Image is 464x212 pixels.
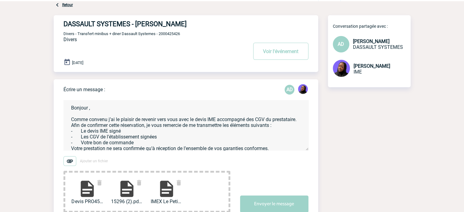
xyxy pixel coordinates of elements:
[63,31,180,36] span: Divers - Transfert minibus + diner Dassault Systemes - 2000425426
[63,87,105,92] p: Écrire un message :
[96,179,103,186] img: delete.svg
[285,85,294,95] p: AD
[62,3,73,7] a: Retour
[77,179,97,199] img: file-document.svg
[63,37,77,42] span: Divers
[71,199,103,204] span: Devis PRO451558 DASS...
[298,84,308,95] div: Tabaski THIAM
[72,60,83,65] span: [DATE]
[354,63,390,69] span: [PERSON_NAME]
[175,179,182,186] img: delete.svg
[285,85,294,95] div: Anne-Catherine DELECROIX
[157,179,176,199] img: file-document.svg
[333,24,411,29] p: Conversation partagée avec :
[135,179,143,186] img: delete.svg
[63,20,230,28] h4: DASSAULT SYSTEMES - [PERSON_NAME]
[253,43,308,60] button: Voir l'événement
[353,38,390,44] span: [PERSON_NAME]
[354,69,362,75] span: IME
[151,199,182,204] span: IMEX Le Petit Victor...
[333,60,350,77] img: 131349-0.png
[80,159,108,163] span: Ajouter un fichier
[338,41,344,47] span: AD
[353,44,403,50] span: DASSAULT SYSTEMES
[117,179,137,199] img: file-document.svg
[298,84,308,94] img: 131349-0.png
[111,199,143,204] span: 15296 (2).pdf...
